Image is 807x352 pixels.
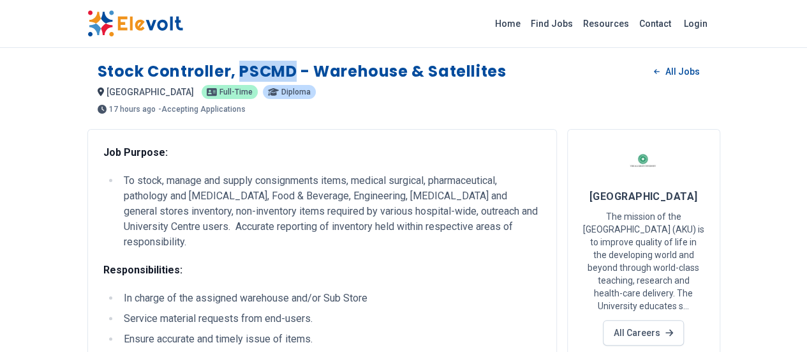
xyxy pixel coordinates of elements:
span: Diploma [281,88,311,96]
span: Full-time [219,88,253,96]
a: Login [676,11,715,36]
span: 17 hours ago [109,105,156,113]
h1: Stock Controller, PSCMD - Warehouse & Satellites [98,61,507,82]
li: Ensure accurate and timely issue of items. [120,332,541,347]
img: Elevolt [87,10,183,37]
li: Service material requests from end-users. [120,311,541,326]
a: Find Jobs [526,13,578,34]
a: Contact [634,13,676,34]
p: - Accepting Applications [158,105,246,113]
a: Home [490,13,526,34]
span: [GEOGRAPHIC_DATA] [589,190,698,203]
a: Resources [578,13,634,34]
a: All Careers [603,320,684,346]
strong: Job Purpose: [103,146,168,158]
strong: Responsibilities: [103,264,182,276]
p: The mission of the [GEOGRAPHIC_DATA] (AKU) is to improve quality of life in the developing world ... [583,210,704,312]
li: To stock, manage and supply consignments items, medical surgical, pharmaceutical, pathology and [... [120,173,541,250]
li: In charge of the assigned warehouse and/or Sub Store [120,291,541,306]
img: Aga khan University [628,145,660,177]
a: All Jobs [644,62,709,81]
span: [GEOGRAPHIC_DATA] [107,87,194,97]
